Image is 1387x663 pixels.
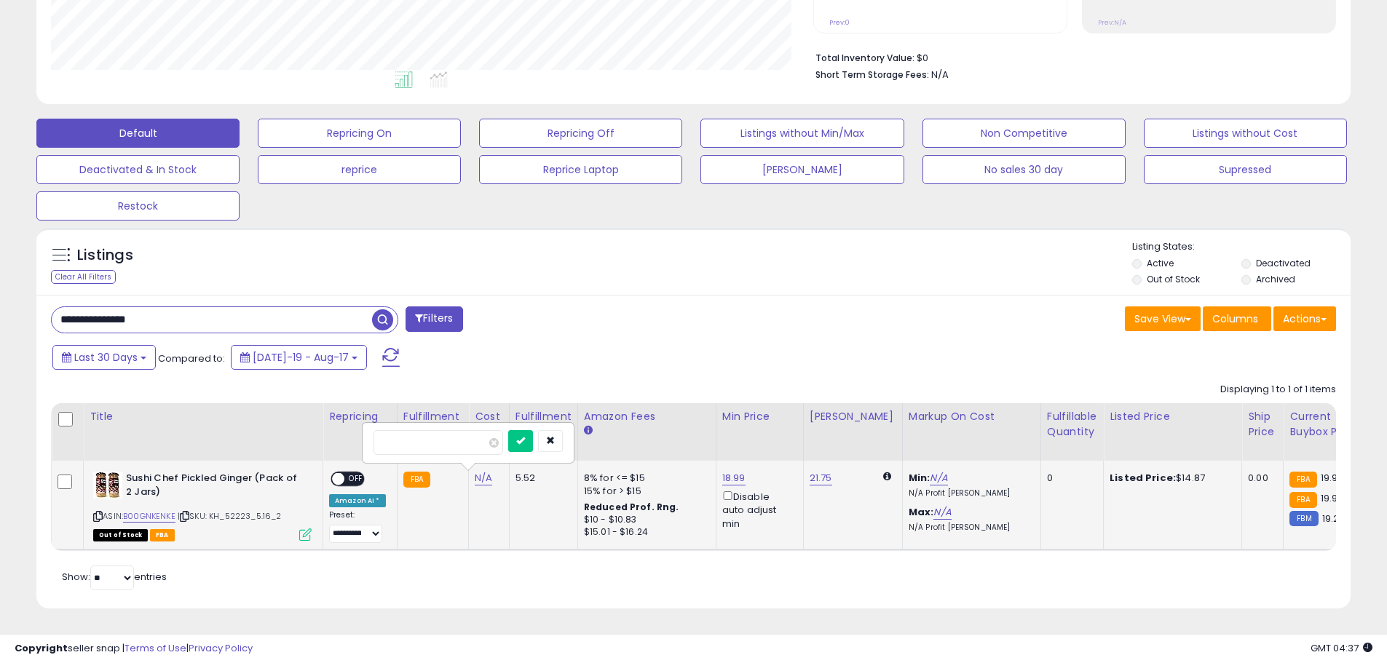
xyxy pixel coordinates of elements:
[475,409,503,424] div: Cost
[62,570,167,584] span: Show: entries
[1248,409,1277,440] div: Ship Price
[344,473,368,485] span: OFF
[258,119,461,148] button: Repricing On
[178,510,282,522] span: | SKU: KH_52223_5.16_2
[933,505,951,520] a: N/A
[584,501,679,513] b: Reduced Prof. Rng.
[189,641,253,655] a: Privacy Policy
[909,409,1035,424] div: Markup on Cost
[584,472,705,485] div: 8% for <= $15
[158,352,225,365] span: Compared to:
[329,494,386,507] div: Amazon AI *
[125,641,186,655] a: Terms of Use
[90,409,317,424] div: Title
[1220,383,1336,397] div: Displaying 1 to 1 of 1 items
[931,68,949,82] span: N/A
[584,526,705,539] div: $15.01 - $16.24
[722,488,792,531] div: Disable auto adjust min
[1098,18,1126,27] small: Prev: N/A
[77,245,133,266] h5: Listings
[52,345,156,370] button: Last 30 Days
[1322,512,1346,525] span: 19.24
[36,119,240,148] button: Default
[1289,511,1318,526] small: FBM
[93,472,312,539] div: ASIN:
[403,472,430,488] small: FBA
[479,155,682,184] button: Reprice Laptop
[150,529,175,541] span: FBA
[584,409,710,424] div: Amazon Fees
[1273,306,1336,331] button: Actions
[1147,273,1200,285] label: Out of Stock
[126,472,303,502] b: Sushi Chef Pickled Ginger (Pack of 2 Jars)
[74,350,138,365] span: Last 30 Days
[815,52,914,64] b: Total Inventory Value:
[1212,311,1258,326] span: Columns
[902,403,1040,461] th: The percentage added to the cost of goods (COGS) that forms the calculator for Min & Max prices.
[15,642,253,656] div: seller snap | |
[479,119,682,148] button: Repricing Off
[1047,472,1092,485] div: 0
[1203,306,1271,331] button: Columns
[883,472,891,481] i: Calculated using Dynamic Max Price.
[36,155,240,184] button: Deactivated & In Stock
[93,472,122,499] img: 41FJYSCK1QL._SL40_.jpg
[1125,306,1201,331] button: Save View
[1321,491,1344,505] span: 19.99
[930,471,947,485] a: N/A
[475,471,492,485] a: N/A
[829,18,850,27] small: Prev: 0
[403,409,462,424] div: Fulfillment
[329,409,391,424] div: Repricing
[406,306,462,332] button: Filters
[1144,119,1347,148] button: Listings without Cost
[584,514,705,526] div: $10 - $10.83
[922,119,1126,148] button: Non Competitive
[1144,155,1347,184] button: Supressed
[258,155,461,184] button: reprice
[1289,409,1364,440] div: Current Buybox Price
[815,48,1325,65] li: $0
[584,485,705,498] div: 15% for > $15
[909,505,934,519] b: Max:
[1047,409,1097,440] div: Fulfillable Quantity
[700,119,904,148] button: Listings without Min/Max
[1311,641,1372,655] span: 2025-09-17 04:37 GMT
[515,409,572,440] div: Fulfillment Cost
[909,471,930,485] b: Min:
[1248,472,1272,485] div: 0.00
[253,350,349,365] span: [DATE]-19 - Aug-17
[1110,409,1236,424] div: Listed Price
[1321,471,1344,485] span: 19.98
[1289,472,1316,488] small: FBA
[909,488,1030,499] p: N/A Profit [PERSON_NAME]
[231,345,367,370] button: [DATE]-19 - Aug-17
[1110,471,1176,485] b: Listed Price:
[700,155,904,184] button: [PERSON_NAME]
[922,155,1126,184] button: No sales 30 day
[1256,273,1295,285] label: Archived
[909,523,1030,533] p: N/A Profit [PERSON_NAME]
[810,471,832,485] a: 21.75
[1147,257,1174,269] label: Active
[1110,472,1230,485] div: $14.87
[810,409,896,424] div: [PERSON_NAME]
[722,409,797,424] div: Min Price
[329,510,386,543] div: Preset:
[1132,240,1351,254] p: Listing States:
[51,270,116,284] div: Clear All Filters
[15,641,68,655] strong: Copyright
[93,529,148,541] span: All listings that are currently out of stock and unavailable for purchase on Amazon
[515,472,566,485] div: 5.52
[1256,257,1311,269] label: Deactivated
[1289,492,1316,508] small: FBA
[815,68,929,81] b: Short Term Storage Fees:
[584,424,593,437] small: Amazon Fees.
[123,510,175,523] a: B00GNKENKE
[722,471,746,485] a: 18.99
[36,191,240,221] button: Restock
